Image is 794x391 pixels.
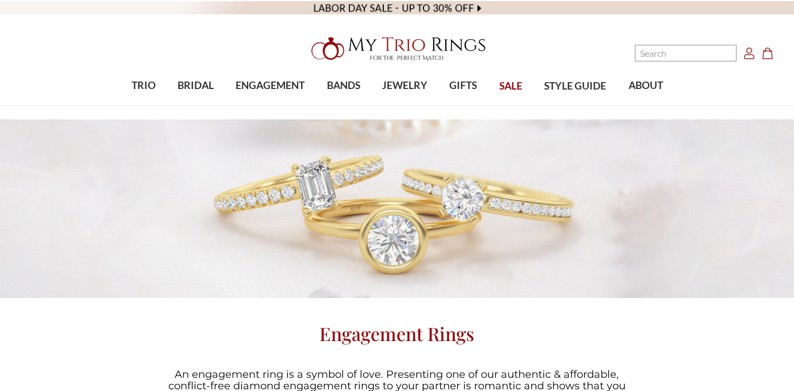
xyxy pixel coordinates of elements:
button: submenu toggle [338,104,349,106]
a: SALE [488,68,533,105]
span: BRIDAL [178,78,214,93]
span: GIFTS [449,78,477,93]
button: submenu toggle [190,104,201,106]
span: TRIO [132,78,156,93]
a: STYLE GUIDE [533,68,617,105]
a: BANDS [315,67,371,104]
span: STYLE GUIDE [544,79,606,94]
a: ENGAGEMENT [225,67,315,104]
a: My Trio Rings [230,30,564,67]
a: Cart with 0 items [762,46,780,60]
button: submenu toggle [138,104,149,106]
a: JEWELRY [371,67,438,104]
svg: cart.cart_preview [762,48,773,59]
svg: Account [743,48,755,59]
a: TRIO [120,67,166,104]
button: submenu toggle [399,104,411,106]
span: JEWELRY [382,78,427,93]
button: submenu toggle [264,104,276,106]
button: submenu toggle [457,104,469,106]
span: BANDS [327,78,360,93]
a: BRIDAL [167,67,225,104]
a: GIFTS [438,67,488,104]
a: Account [743,46,755,60]
span: SALE [499,79,522,94]
input: Search [635,45,737,61]
img: My Trio Rings [305,30,489,67]
span: ENGAGEMENT [236,78,305,93]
